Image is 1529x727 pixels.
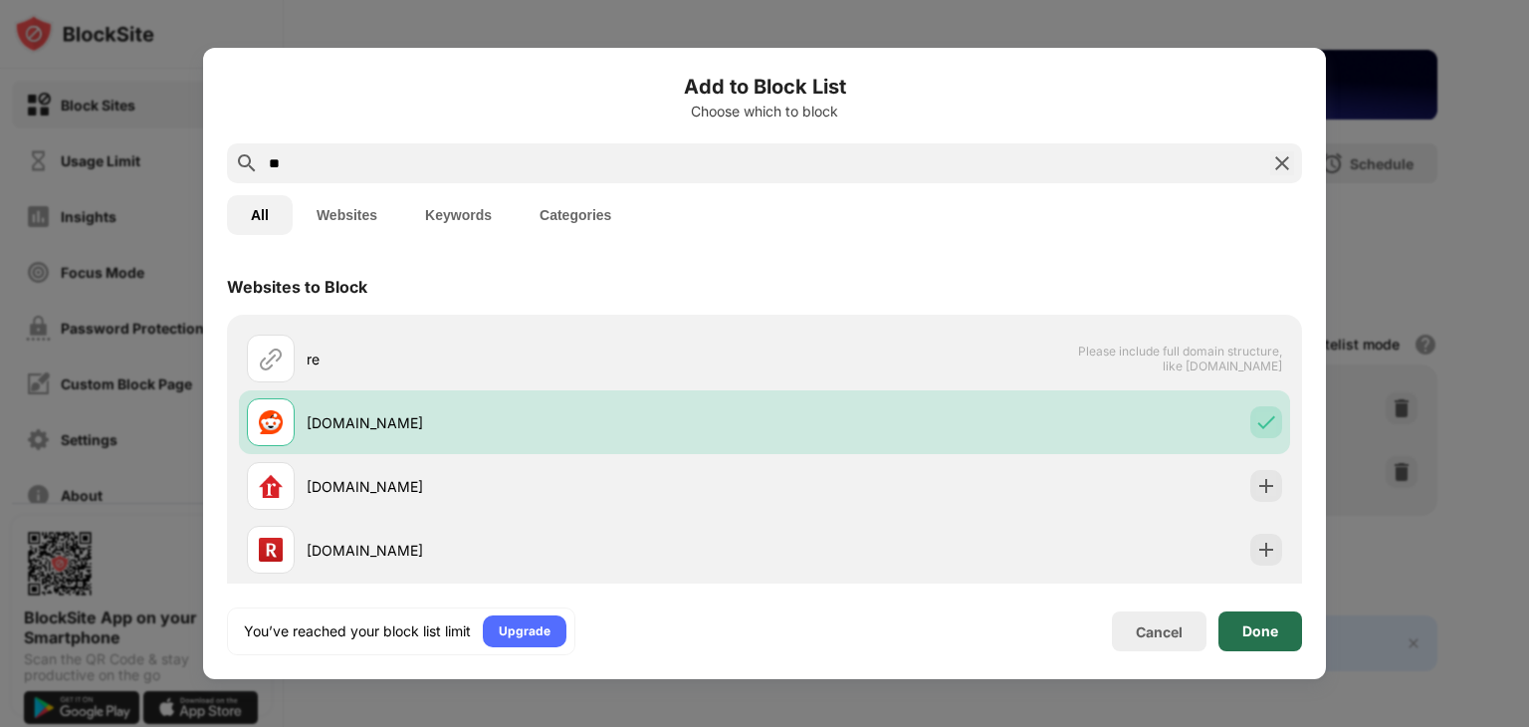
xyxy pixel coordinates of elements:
div: [DOMAIN_NAME] [307,476,764,497]
div: Choose which to block [227,104,1302,120]
button: Keywords [401,195,516,235]
span: Please include full domain structure, like [DOMAIN_NAME] [1077,344,1282,373]
img: favicons [259,474,283,498]
div: re [307,349,764,369]
button: All [227,195,293,235]
img: search-close [1270,151,1294,175]
img: favicons [259,410,283,434]
img: favicons [259,538,283,562]
div: Upgrade [499,621,550,641]
div: Cancel [1136,623,1183,640]
div: Done [1242,623,1278,639]
button: Categories [516,195,635,235]
div: [DOMAIN_NAME] [307,412,764,433]
button: Websites [293,195,401,235]
img: url.svg [259,347,283,370]
img: search.svg [235,151,259,175]
h6: Add to Block List [227,72,1302,102]
div: [DOMAIN_NAME] [307,540,764,561]
div: You’ve reached your block list limit [244,621,471,641]
div: Websites to Block [227,277,367,297]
